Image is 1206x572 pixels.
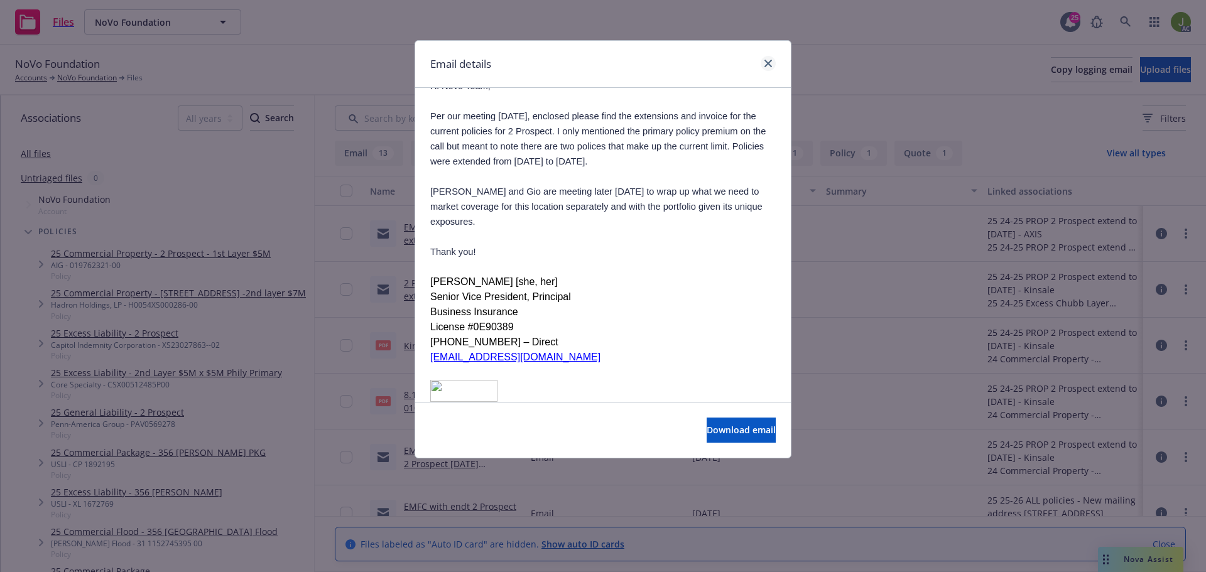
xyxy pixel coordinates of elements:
span: [PHONE_NUMBER] – Direct [430,337,558,347]
span: Per our meeting [DATE], enclosed please find the extensions and invoice for the current policies ... [430,111,766,166]
span: License #0E90389 [430,321,514,332]
span: Thank you! [430,247,476,257]
span: [PERSON_NAME] and Gio are meeting later [DATE] to wrap up what we need to market coverage for thi... [430,186,763,227]
span: Business Insurance [430,306,518,317]
span: [PERSON_NAME] [she, her] [430,276,558,287]
h1: Email details [430,56,491,72]
button: Download email [707,418,776,443]
span: Senior Vice President, Principal [430,291,571,302]
img: image003.png@01DBE8E8.B3A42F60 [430,380,497,402]
a: close [761,56,776,71]
span: Download email [707,424,776,436]
a: [EMAIL_ADDRESS][DOMAIN_NAME] [430,352,600,362]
